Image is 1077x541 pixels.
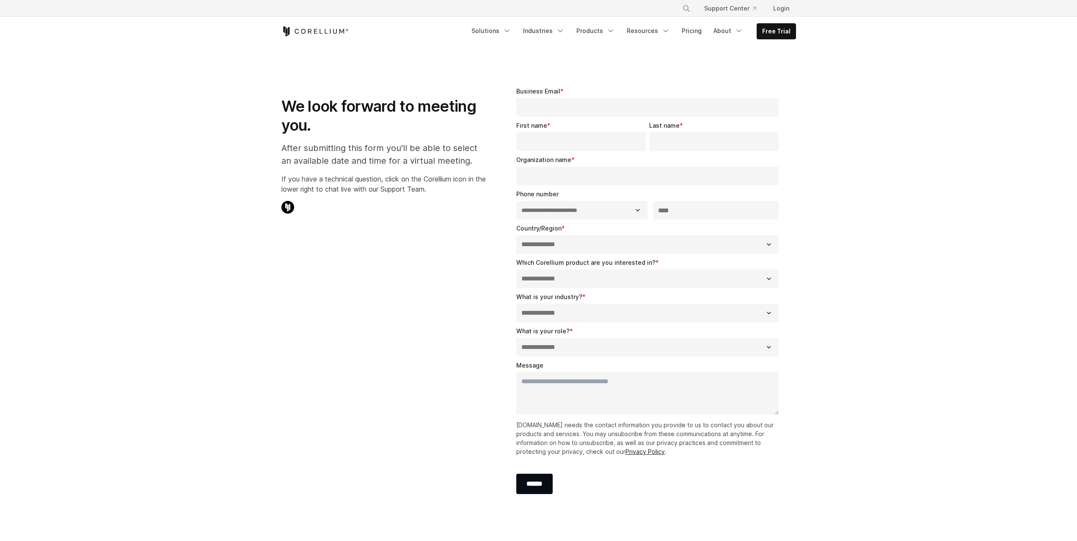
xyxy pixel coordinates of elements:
[281,201,294,214] img: Corellium Chat Icon
[679,1,694,16] button: Search
[281,142,486,167] p: After submitting this form you'll be able to select an available date and time for a virtual meet...
[677,23,707,38] a: Pricing
[281,26,349,36] a: Corellium Home
[516,362,543,369] span: Message
[466,23,796,39] div: Navigation Menu
[708,23,748,38] a: About
[697,1,763,16] a: Support Center
[516,122,547,129] span: First name
[516,293,582,300] span: What is your industry?
[766,1,796,16] a: Login
[622,23,675,38] a: Resources
[516,420,782,456] p: [DOMAIN_NAME] needs the contact information you provide to us to contact you about our products a...
[516,88,560,95] span: Business Email
[516,190,559,198] span: Phone number
[516,259,656,266] span: Which Corellium product are you interested in?
[466,23,516,38] a: Solutions
[571,23,620,38] a: Products
[757,24,796,39] a: Free Trial
[518,23,570,38] a: Industries
[672,1,796,16] div: Navigation Menu
[516,225,562,232] span: Country/Region
[281,174,486,194] p: If you have a technical question, click on the Corellium icon in the lower right to chat live wit...
[625,448,665,455] a: Privacy Policy
[516,327,570,335] span: What is your role?
[649,122,680,129] span: Last name
[516,156,571,163] span: Organization name
[281,97,486,135] h1: We look forward to meeting you.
